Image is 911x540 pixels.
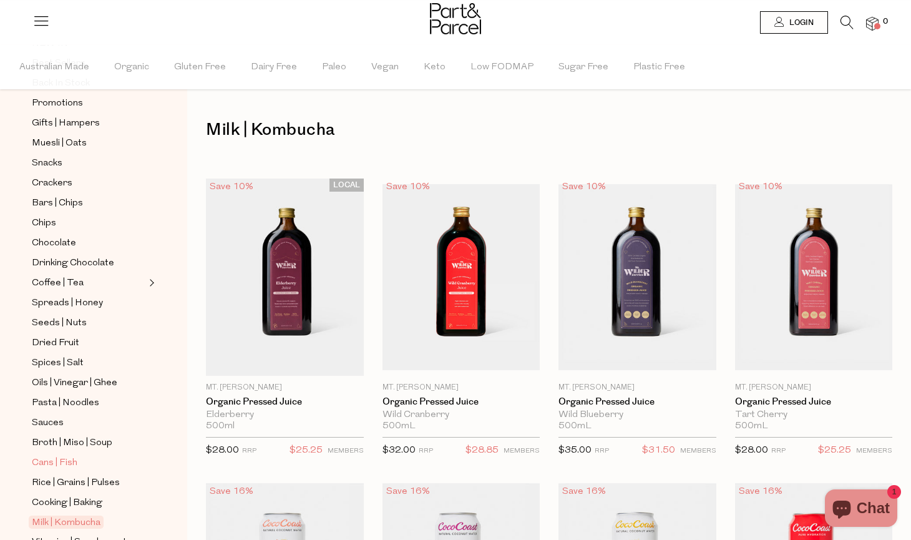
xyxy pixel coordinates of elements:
[114,46,149,89] span: Organic
[32,296,103,311] span: Spreads | Honey
[558,184,716,370] img: Organic Pressed Juice
[558,382,716,393] p: Mt. [PERSON_NAME]
[786,17,814,28] span: Login
[504,448,540,454] small: MEMBERS
[32,255,145,271] a: Drinking Chocolate
[866,17,879,30] a: 0
[32,315,145,331] a: Seeds | Nuts
[174,46,226,89] span: Gluten Free
[382,483,434,500] div: Save 16%
[290,443,323,459] span: $25.25
[735,483,786,500] div: Save 16%
[146,275,155,290] button: Expand/Collapse Coffee | Tea
[32,436,112,451] span: Broth | Miso | Soup
[470,46,533,89] span: Low FODMAP
[32,416,64,431] span: Sauces
[206,410,364,421] div: Elderberry
[32,135,145,151] a: Muesli | Oats
[465,443,499,459] span: $28.85
[32,136,87,151] span: Muesli | Oats
[32,355,145,371] a: Spices | Salt
[595,448,609,454] small: RRP
[329,179,364,192] span: LOCAL
[29,516,104,529] span: Milk | Kombucha
[32,96,83,111] span: Promotions
[821,489,901,530] inbox-online-store-chat: Shopify online store chat
[735,396,893,408] a: Organic Pressed Juice
[32,155,145,171] a: Snacks
[371,46,399,89] span: Vegan
[32,195,145,211] a: Bars | Chips
[206,179,364,376] img: Organic Pressed Juice
[32,435,145,451] a: Broth | Miso | Soup
[206,446,239,455] span: $28.00
[32,275,145,291] a: Coffee | Tea
[32,455,145,471] a: Cans | Fish
[424,46,446,89] span: Keto
[558,410,716,421] div: Wild Blueberry
[382,382,540,393] p: Mt. [PERSON_NAME]
[206,483,257,500] div: Save 16%
[19,46,89,89] span: Australian Made
[32,176,72,191] span: Crackers
[419,448,433,454] small: RRP
[382,446,416,455] span: $32.00
[322,46,346,89] span: Paleo
[32,336,79,351] span: Dried Fruit
[32,335,145,351] a: Dried Fruit
[558,446,592,455] span: $35.00
[382,179,434,195] div: Save 10%
[32,376,117,391] span: Oils | Vinegar | Ghee
[430,3,481,34] img: Part&Parcel
[206,396,364,408] a: Organic Pressed Juice
[32,175,145,191] a: Crackers
[382,396,540,408] a: Organic Pressed Juice
[32,215,145,231] a: Chips
[32,476,120,491] span: Rice | Grains | Pulses
[558,421,592,432] span: 500mL
[32,235,145,251] a: Chocolate
[32,415,145,431] a: Sauces
[32,316,87,331] span: Seeds | Nuts
[32,276,84,291] span: Coffee | Tea
[680,448,716,454] small: MEMBERS
[880,16,891,27] span: 0
[32,375,145,391] a: Oils | Vinegar | Ghee
[251,46,297,89] span: Dairy Free
[382,184,540,370] img: Organic Pressed Juice
[642,443,675,459] span: $31.50
[735,179,786,195] div: Save 10%
[633,46,685,89] span: Plastic Free
[735,410,893,421] div: Tart Cherry
[32,396,99,411] span: Pasta | Noodles
[760,11,828,34] a: Login
[32,115,145,131] a: Gifts | Hampers
[206,115,892,144] h1: Milk | Kombucha
[206,179,257,195] div: Save 10%
[32,236,76,251] span: Chocolate
[32,295,145,311] a: Spreads | Honey
[206,421,235,432] span: 500ml
[558,46,608,89] span: Sugar Free
[32,475,145,491] a: Rice | Grains | Pulses
[32,496,102,511] span: Cooking | Baking
[771,448,786,454] small: RRP
[32,96,145,111] a: Promotions
[735,184,893,370] img: Organic Pressed Juice
[818,443,851,459] span: $25.25
[558,483,610,500] div: Save 16%
[32,256,114,271] span: Drinking Chocolate
[32,156,62,171] span: Snacks
[242,448,256,454] small: RRP
[558,179,610,195] div: Save 10%
[32,116,100,131] span: Gifts | Hampers
[382,421,416,432] span: 500mL
[32,515,145,530] a: Milk | Kombucha
[206,382,364,393] p: Mt. [PERSON_NAME]
[735,382,893,393] p: Mt. [PERSON_NAME]
[328,448,364,454] small: MEMBERS
[382,410,540,421] div: Wild Cranberry
[32,196,83,211] span: Bars | Chips
[32,495,145,511] a: Cooking | Baking
[856,448,892,454] small: MEMBERS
